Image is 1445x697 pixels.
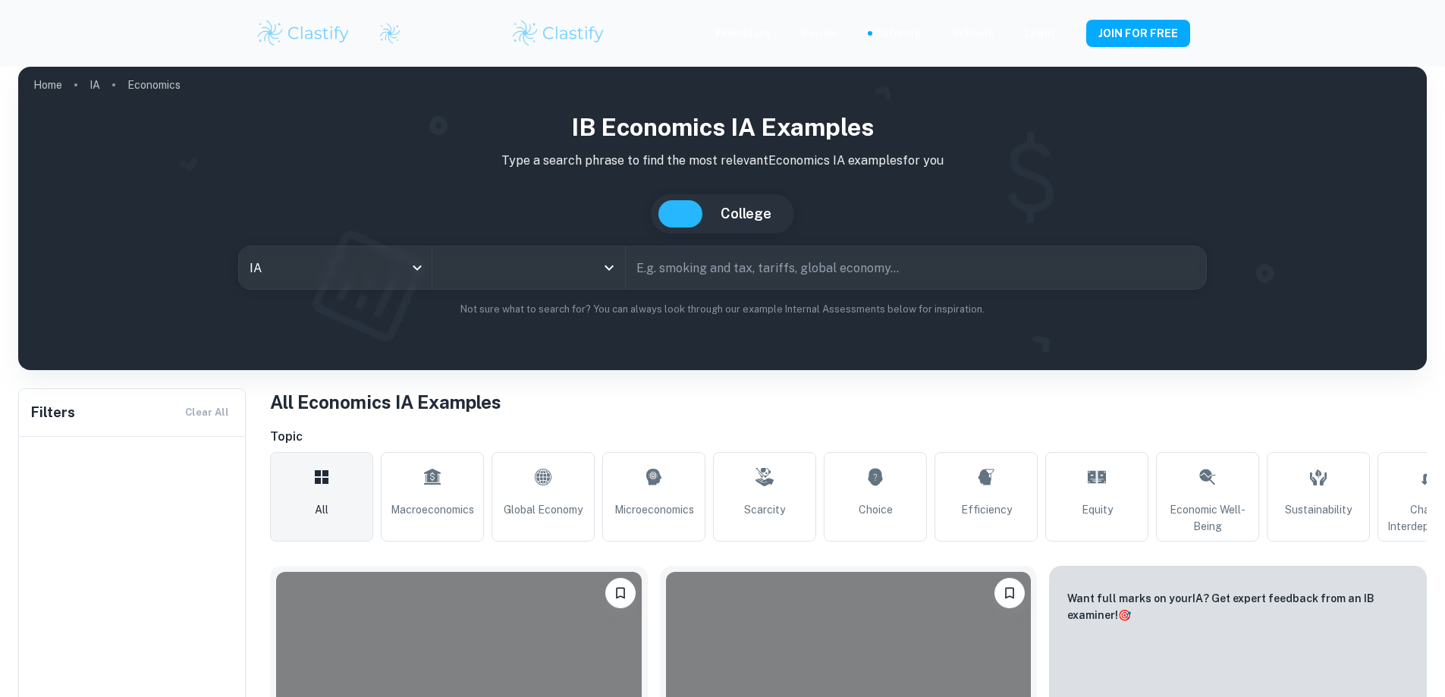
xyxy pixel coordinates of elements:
[1183,262,1195,274] button: Search
[1066,30,1074,37] button: Help and Feedback
[30,302,1415,317] p: Not sure what to search for? You can always look through our example Internal Assessments below f...
[315,501,328,518] span: All
[1082,501,1113,518] span: Equity
[127,77,181,93] p: Economics
[994,578,1025,608] button: Please log in to bookmark exemplars
[369,22,401,45] a: Clastify logo
[801,25,837,42] p: Review
[391,501,474,518] span: Macroeconomics
[952,25,994,42] a: Schools
[961,501,1012,518] span: Efficiency
[705,200,787,228] button: College
[270,388,1427,416] h1: All Economics IA Examples
[1025,25,1054,42] a: Login
[875,25,922,42] a: Tutoring
[605,578,636,608] button: Please log in to bookmark exemplars
[744,501,785,518] span: Scarcity
[859,501,893,518] span: Choice
[715,25,771,42] p: Exemplars
[30,109,1415,146] h1: IB Economics IA examples
[18,67,1427,370] img: profile cover
[598,257,620,278] button: Open
[614,501,694,518] span: Microeconomics
[510,18,607,49] img: Clastify logo
[1118,609,1131,621] span: 🎯
[1285,501,1352,518] span: Sustainability
[504,501,583,518] span: Global Economy
[1086,20,1190,47] button: JOIN FOR FREE
[90,74,100,96] a: IA
[270,428,1427,446] h6: Topic
[256,18,352,49] img: Clastify logo
[31,402,75,423] h6: Filters
[626,246,1177,289] input: E.g. smoking and tax, tariffs, global economy...
[30,152,1415,170] p: Type a search phrase to find the most relevant Economics IA examples for you
[1163,501,1252,535] span: Economic Well-Being
[239,246,432,289] div: IA
[33,74,62,96] a: Home
[379,22,401,45] img: Clastify logo
[658,200,702,228] button: IB
[1067,590,1409,623] p: Want full marks on your IA ? Get expert feedback from an IB examiner!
